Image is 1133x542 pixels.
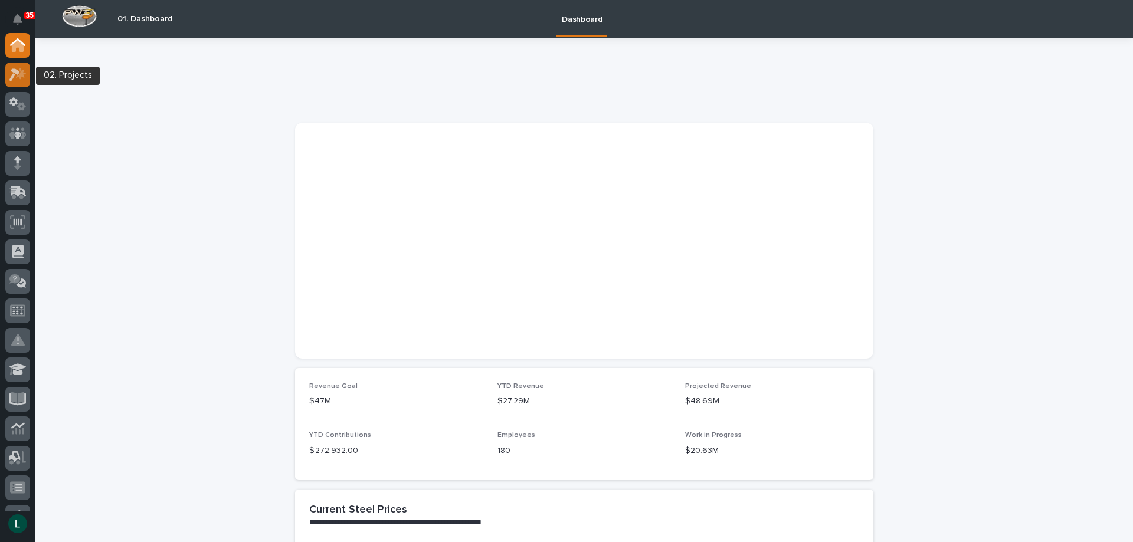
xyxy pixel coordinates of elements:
h2: Current Steel Prices [309,504,407,517]
p: $ 272,932.00 [309,445,483,457]
p: $47M [309,395,483,408]
button: users-avatar [5,511,30,536]
span: Projected Revenue [685,383,751,390]
button: Notifications [5,7,30,32]
p: $48.69M [685,395,859,408]
div: Notifications35 [15,14,30,33]
p: 180 [497,445,672,457]
p: $20.63M [685,445,859,457]
h2: 01. Dashboard [117,14,172,24]
span: YTD Revenue [497,383,544,390]
p: $27.29M [497,395,672,408]
span: YTD Contributions [309,432,371,439]
p: 35 [26,11,34,19]
img: Workspace Logo [62,5,97,27]
span: Work in Progress [685,432,742,439]
span: Employees [497,432,535,439]
span: Revenue Goal [309,383,358,390]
